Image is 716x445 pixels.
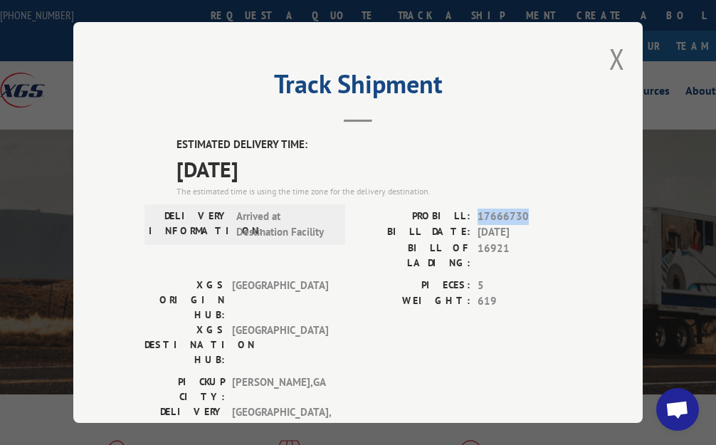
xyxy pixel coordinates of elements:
button: Close modal [609,40,625,78]
label: ESTIMATED DELIVERY TIME: [177,137,572,153]
label: PICKUP CITY: [144,375,225,404]
span: Arrived at Destination Facility [236,209,332,241]
span: [GEOGRAPHIC_DATA] [232,278,328,323]
span: 5 [478,278,572,294]
div: Open chat [656,388,699,431]
label: WEIGHT: [358,293,470,310]
label: PROBILL: [358,209,470,225]
span: 619 [478,293,572,310]
span: [DATE] [177,153,572,185]
span: 16921 [478,241,572,271]
h2: Track Shipment [144,74,572,101]
label: DELIVERY INFORMATION: [149,209,229,241]
span: [GEOGRAPHIC_DATA] , [GEOGRAPHIC_DATA] [232,404,328,436]
label: PIECES: [358,278,470,294]
label: BILL DATE: [358,224,470,241]
span: [DATE] [478,224,572,241]
span: [GEOGRAPHIC_DATA] [232,323,328,367]
label: DELIVERY CITY: [144,404,225,436]
div: The estimated time is using the time zone for the delivery destination. [177,185,572,198]
label: XGS DESTINATION HUB: [144,323,225,367]
label: BILL OF LADING: [358,241,470,271]
span: [PERSON_NAME] , GA [232,375,328,404]
span: 17666730 [478,209,572,225]
label: XGS ORIGIN HUB: [144,278,225,323]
